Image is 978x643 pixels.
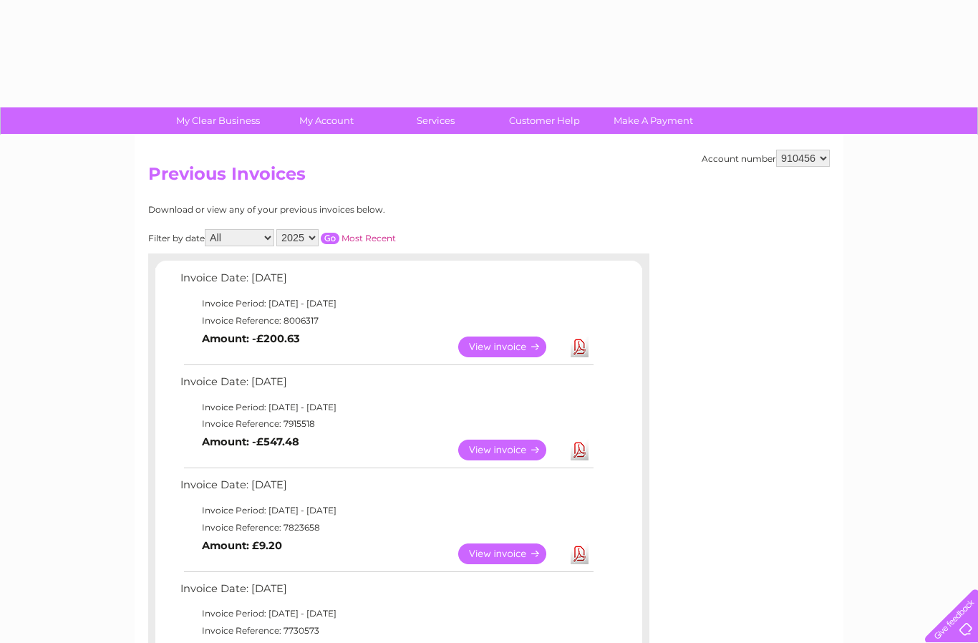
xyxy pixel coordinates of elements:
td: Invoice Reference: 7730573 [177,622,596,639]
td: Invoice Period: [DATE] - [DATE] [177,605,596,622]
b: Amount: £9.20 [202,539,282,552]
td: Invoice Period: [DATE] - [DATE] [177,502,596,519]
a: Customer Help [485,107,604,134]
div: Account number [702,150,830,167]
a: Download [571,543,589,564]
td: Invoice Period: [DATE] - [DATE] [177,295,596,312]
a: View [458,543,563,564]
a: Download [571,337,589,357]
div: Download or view any of your previous invoices below. [148,205,524,215]
td: Invoice Date: [DATE] [177,579,596,606]
h2: Previous Invoices [148,164,830,191]
td: Invoice Date: [DATE] [177,269,596,295]
a: Make A Payment [594,107,712,134]
td: Invoice Date: [DATE] [177,475,596,502]
a: My Account [268,107,386,134]
td: Invoice Period: [DATE] - [DATE] [177,399,596,416]
b: Amount: -£200.63 [202,332,300,345]
div: Filter by date [148,229,524,246]
a: View [458,337,563,357]
a: My Clear Business [159,107,277,134]
td: Invoice Date: [DATE] [177,372,596,399]
td: Invoice Reference: 7823658 [177,519,596,536]
td: Invoice Reference: 8006317 [177,312,596,329]
a: Download [571,440,589,460]
a: Most Recent [342,233,396,243]
td: Invoice Reference: 7915518 [177,415,596,432]
b: Amount: -£547.48 [202,435,299,448]
a: View [458,440,563,460]
a: Services [377,107,495,134]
